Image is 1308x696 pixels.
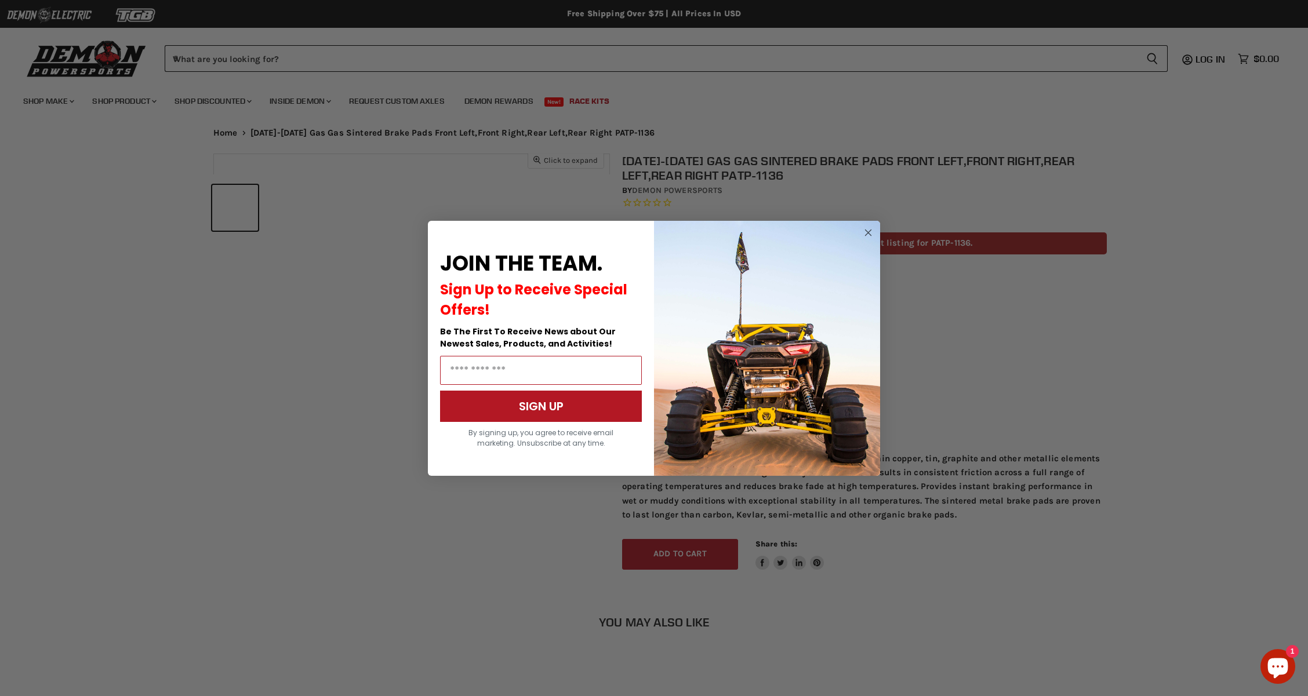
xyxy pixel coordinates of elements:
button: Close dialog [861,225,875,240]
img: a9095488-b6e7-41ba-879d-588abfab540b.jpeg [654,221,880,476]
span: JOIN THE TEAM. [440,249,602,278]
inbox-online-store-chat: Shopify online store chat [1257,649,1299,687]
input: Email Address [440,356,642,385]
span: By signing up, you agree to receive email marketing. Unsubscribe at any time. [468,428,613,448]
button: SIGN UP [440,391,642,422]
span: Be The First To Receive News about Our Newest Sales, Products, and Activities! [440,326,616,349]
span: Sign Up to Receive Special Offers! [440,280,627,319]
